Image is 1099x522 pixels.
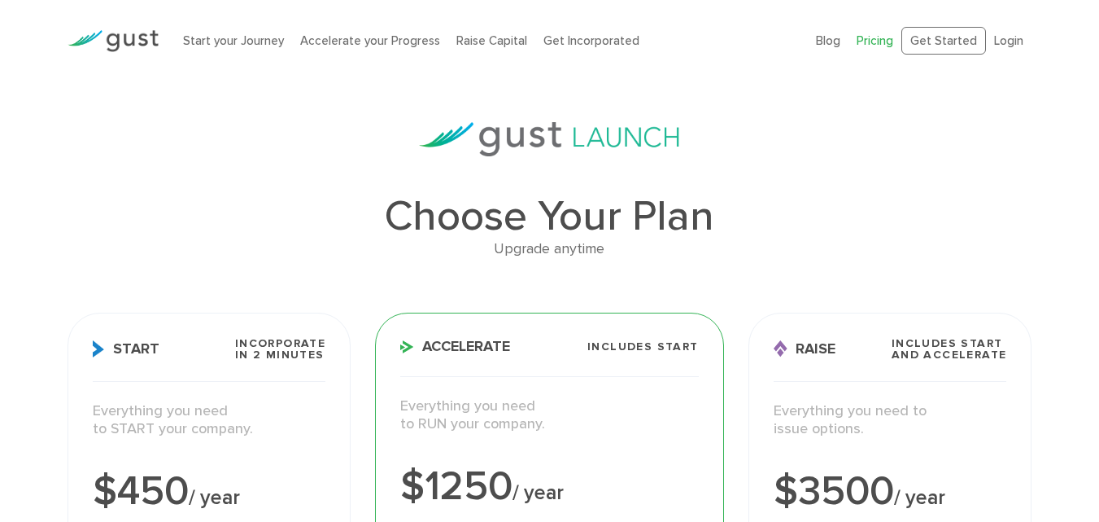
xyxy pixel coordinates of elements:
img: Gust Logo [68,30,159,52]
div: $450 [93,472,326,512]
img: Raise Icon [774,340,787,358]
a: Login [994,33,1023,48]
p: Everything you need to RUN your company. [400,397,698,434]
a: Pricing [857,33,893,48]
span: Includes START and ACCELERATE [892,338,1007,361]
p: Everything you need to issue options. [774,402,1007,439]
a: Accelerate your Progress [300,33,440,48]
a: Get Incorporated [543,33,639,48]
span: Accelerate [400,340,510,354]
span: / year [189,485,240,510]
div: $1250 [400,467,698,507]
span: Incorporate in 2 Minutes [235,338,325,361]
a: Get Started [901,27,986,55]
img: Accelerate Icon [400,340,414,353]
h1: Choose Your Plan [68,195,1032,238]
img: gust-launch-logos.svg [419,122,679,156]
div: $3500 [774,472,1007,512]
span: / year [894,485,945,510]
span: / year [512,480,564,505]
a: Raise Capital [456,33,527,48]
span: Start [93,340,159,358]
a: Blog [816,33,840,48]
div: Upgrade anytime [68,238,1032,261]
p: Everything you need to START your company. [93,402,326,439]
span: Includes START [587,341,699,353]
a: Start your Journey [183,33,284,48]
img: Start Icon X2 [93,340,105,358]
span: Raise [774,340,835,358]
